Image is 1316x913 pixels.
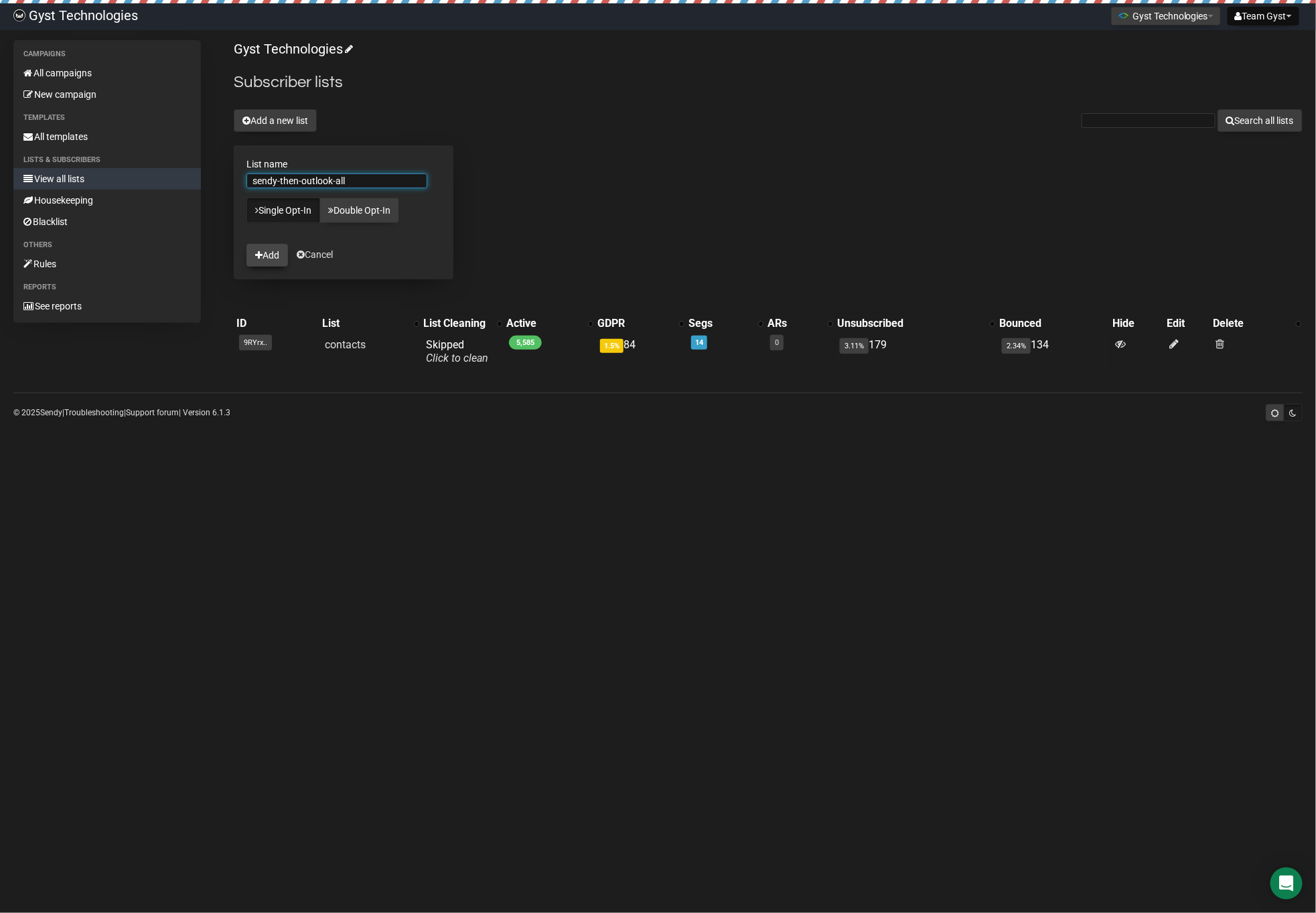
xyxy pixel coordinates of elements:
[1270,867,1303,900] div: Open Intercom Messenger
[13,9,25,21] img: 4bbcbfc452d929a90651847d6746e700
[126,408,179,417] a: Support forum
[322,317,408,330] div: List
[688,317,751,330] div: Segs
[13,279,201,295] li: Reports
[600,339,624,353] span: 1.5%
[246,244,288,267] button: Add
[13,211,201,232] a: Blacklist
[1110,314,1165,333] th: Hide: No sort applied, sorting is disabled
[767,317,821,330] div: ARs
[236,317,317,330] div: ID
[13,190,201,211] a: Housekeeping
[13,405,230,420] p: © 2025 | | | Version 6.1.3
[13,110,201,126] li: Templates
[13,152,201,168] li: Lists & subscribers
[246,173,427,188] input: The name of your new list
[1002,338,1031,354] span: 2.34%
[595,333,686,370] td: 84
[597,317,672,330] div: GDPR
[40,408,62,417] a: Sendy
[1113,317,1162,330] div: Hide
[239,335,272,350] span: 9RYrx..
[695,338,703,347] a: 14
[421,314,504,333] th: List Cleaning: No sort applied, activate to apply an ascending sort
[997,314,1110,333] th: Bounced: No sort applied, sorting is disabled
[13,46,201,62] li: Campaigns
[13,168,201,190] a: View all lists
[1228,7,1299,25] button: Team Gyst
[840,338,869,354] span: 3.11%
[686,314,765,333] th: Segs: No sort applied, activate to apply an ascending sort
[999,317,1107,330] div: Bounced
[506,317,581,330] div: Active
[319,314,421,333] th: List: No sort applied, activate to apply an ascending sort
[426,338,488,364] span: Skipped
[234,314,319,333] th: ID: No sort applied, sorting is disabled
[1111,7,1221,25] button: Gyst Technologies
[765,314,834,333] th: ARs: No sort applied, activate to apply an ascending sort
[319,198,399,223] a: Double Opt-In
[64,408,124,417] a: Troubleshooting
[325,338,366,351] a: contacts
[834,333,997,370] td: 179
[234,41,351,57] a: Gyst Technologies
[246,198,320,223] a: Single Opt-In
[234,109,317,132] button: Add a new list
[13,126,201,147] a: All templates
[1164,314,1210,333] th: Edit: No sort applied, sorting is disabled
[509,336,542,350] span: 5,585
[1210,314,1303,333] th: Delete: No sort applied, activate to apply an ascending sort
[426,352,488,364] a: Click to clean
[13,62,201,84] a: All campaigns
[504,314,595,333] th: Active: No sort applied, activate to apply an ascending sort
[13,84,201,105] a: New campaign
[595,314,686,333] th: GDPR: No sort applied, activate to apply an ascending sort
[13,237,201,253] li: Others
[234,70,1303,94] h2: Subscriber lists
[837,317,983,330] div: Unsubscribed
[13,295,201,317] a: See reports
[997,333,1110,370] td: 134
[297,249,333,260] a: Cancel
[246,158,441,170] label: List name
[13,253,201,275] a: Rules
[1167,317,1208,330] div: Edit
[1218,109,1303,132] button: Search all lists
[775,338,779,347] a: 0
[423,317,490,330] div: List Cleaning
[834,314,997,333] th: Unsubscribed: No sort applied, activate to apply an ascending sort
[1213,317,1289,330] div: Delete
[1118,10,1129,21] img: 1.png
